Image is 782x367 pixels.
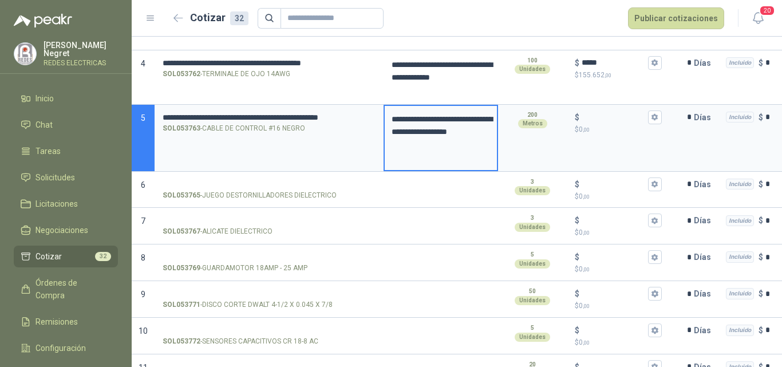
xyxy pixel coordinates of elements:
input: $$0,00 [582,326,646,334]
span: 8 [141,253,145,262]
span: Chat [35,119,53,131]
button: $$0,00 [648,111,662,124]
a: Licitaciones [14,193,118,215]
span: Remisiones [35,315,78,328]
span: ,00 [583,266,590,273]
span: ,00 [583,230,590,236]
input: SOL053769-GUARDAMOTOR 18AMP - 25 AMP [163,253,376,262]
button: $$0,00 [648,323,662,337]
span: ,00 [583,127,590,133]
input: $$0,00 [582,113,646,121]
button: $$0,00 [648,177,662,191]
div: Incluido [726,325,754,336]
span: ,00 [583,194,590,200]
h2: Cotizar [190,10,248,26]
span: Licitaciones [35,198,78,210]
span: ,00 [583,303,590,309]
img: Logo peakr [14,14,72,27]
input: SOL053767-ALICATE DIELECTRICO [163,216,376,225]
p: 5 [531,250,534,259]
div: Incluido [726,251,754,263]
p: $ [759,287,763,300]
a: Tareas [14,140,118,162]
p: $ [759,324,763,337]
p: $ [575,214,579,227]
span: Inicio [35,92,54,105]
div: Unidades [515,65,550,74]
p: Días [694,282,716,305]
input: SOL053771-DISCO CORTE DWALT 4-1/2 X 0.045 X 7/8 [163,290,376,298]
div: Incluido [726,57,754,69]
p: Días [694,209,716,232]
p: $ [759,111,763,124]
p: $ [575,124,662,135]
span: ,00 [583,340,590,346]
span: 0 [579,125,590,133]
strong: SOL053771 [163,299,200,310]
div: 32 [230,11,248,25]
strong: SOL053765 [163,190,200,201]
p: [PERSON_NAME] Negret [44,41,118,57]
p: $ [575,178,579,191]
div: Incluido [726,215,754,227]
p: $ [759,57,763,69]
span: Cotizar [35,250,62,263]
p: $ [575,70,662,81]
a: Cotizar32 [14,246,118,267]
input: SOL053772-SENSORES CAPACITIVOS CR 18-8 AC [163,326,376,335]
span: 9 [141,290,145,299]
input: SOL053765-JUEGO DESTORNILLADORES DIELECTRICO [163,180,376,189]
p: $ [575,227,662,238]
p: REDES ELECTRICAS [44,60,118,66]
input: $$0,00 [582,290,646,298]
span: 0 [579,302,590,310]
strong: SOL053767 [163,226,200,237]
p: $ [575,324,579,337]
strong: SOL053772 [163,336,200,347]
p: 5 [531,323,534,333]
p: - ALICATE DIELECTRICO [163,226,272,237]
div: Metros [518,119,547,128]
a: Negociaciones [14,219,118,241]
strong: SOL053763 [163,123,200,134]
div: Incluido [726,179,754,190]
span: 0 [579,265,590,273]
p: $ [575,191,662,202]
p: - CABLE DE CONTROL #16 NEGRO [163,123,305,134]
p: 100 [527,56,538,65]
p: $ [575,264,662,275]
span: 0 [579,338,590,346]
span: Tareas [35,145,61,157]
p: $ [575,337,662,348]
a: Solicitudes [14,167,118,188]
p: Días [694,246,716,269]
p: Días [694,319,716,342]
div: Incluido [726,112,754,123]
a: Chat [14,114,118,136]
span: 10 [139,326,148,336]
a: Órdenes de Compra [14,272,118,306]
span: 4 [141,59,145,68]
div: Unidades [515,259,550,269]
span: 7 [141,216,145,226]
button: 20 [748,8,768,29]
span: 155.652 [579,71,611,79]
a: Configuración [14,337,118,359]
img: Company Logo [14,43,36,65]
span: 6 [141,180,145,190]
span: Negociaciones [35,224,88,236]
p: - JUEGO DESTORNILLADORES DIELECTRICO [163,190,337,201]
strong: SOL053769 [163,263,200,274]
button: $$0,00 [648,287,662,301]
span: 32 [95,252,111,261]
p: - TERMINALE DE OJO 14AWG [163,69,290,80]
p: - DISCO CORTE DWALT 4-1/2 X 0.045 X 7/8 [163,299,333,310]
input: $$0,00 [582,216,646,225]
span: Configuración [35,342,86,354]
div: Unidades [515,333,550,342]
input: $$0,00 [582,253,646,262]
button: $$0,00 [648,214,662,227]
span: Solicitudes [35,171,75,184]
p: Días [694,52,716,74]
p: $ [759,214,763,227]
